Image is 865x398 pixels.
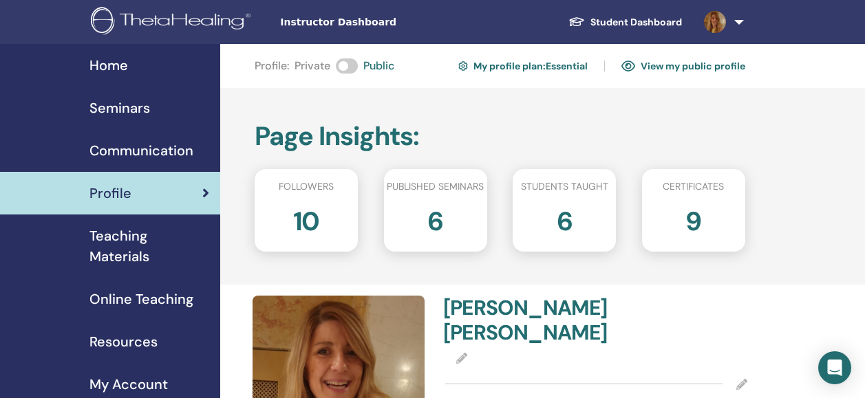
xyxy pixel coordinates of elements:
[621,55,745,77] a: View my public profile
[557,199,573,238] h2: 6
[295,58,330,74] span: Private
[685,199,701,238] h2: 9
[458,59,468,73] img: cog.svg
[443,296,588,345] h4: [PERSON_NAME] [PERSON_NAME]
[279,179,334,194] span: Followers
[280,15,487,30] span: Instructor Dashboard
[704,11,726,33] img: default.jpg
[557,10,693,35] a: Student Dashboard
[89,98,150,118] span: Seminars
[91,7,255,38] img: logo.png
[663,179,724,194] span: Certificates
[521,179,608,194] span: Students taught
[621,60,635,72] img: eye.svg
[427,199,443,238] h2: 6
[89,374,168,395] span: My Account
[255,121,745,153] h2: Page Insights :
[89,55,128,76] span: Home
[89,183,131,203] span: Profile
[89,289,193,309] span: Online Teaching
[89,140,193,161] span: Communication
[568,16,585,27] img: graduation-cap-white.svg
[89,225,209,267] span: Teaching Materials
[387,179,484,194] span: Published seminars
[255,58,289,74] span: Profile :
[458,55,588,77] a: My profile plan:Essential
[818,351,851,384] div: Open Intercom Messenger
[89,331,158,352] span: Resources
[363,58,394,74] span: Public
[293,199,320,238] h2: 10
